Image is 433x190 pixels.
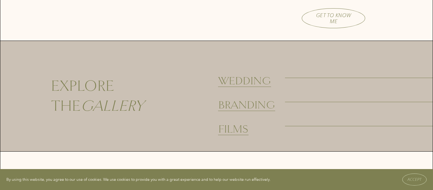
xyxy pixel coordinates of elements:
a: Films [218,122,249,136]
a: Branding [218,98,275,112]
button: Accept [402,174,427,186]
span: Explore the [51,77,144,115]
p: By using this website, you agree to our use of cookies. We use cookies to provide you with a grea... [6,176,271,183]
span: Accept [407,177,422,182]
em: gallery [81,97,144,115]
a: Wedding [218,74,271,88]
a: Get to know me [302,8,365,28]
